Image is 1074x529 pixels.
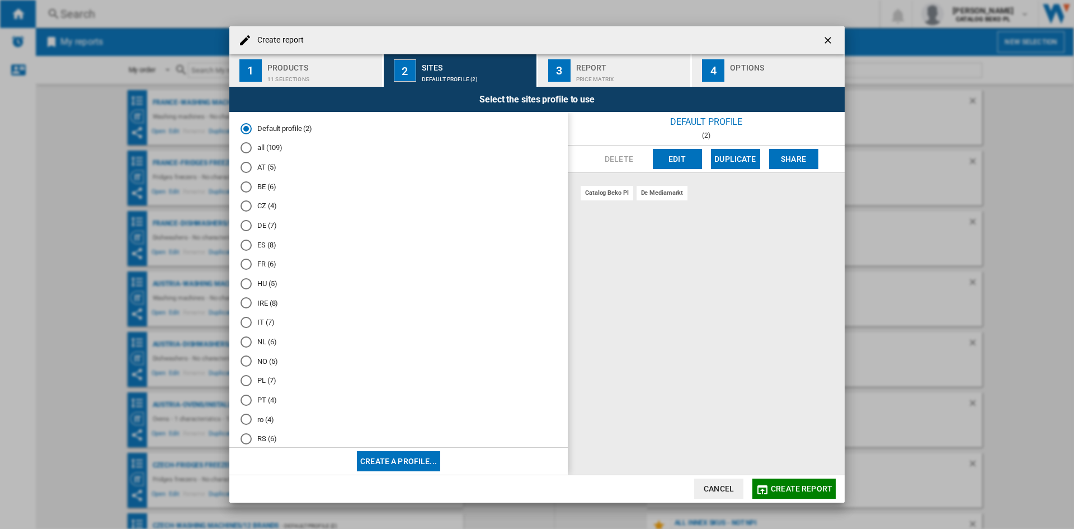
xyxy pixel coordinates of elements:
div: Price Matrix [576,71,686,82]
div: 4 [702,59,724,82]
md-radio-button: NL (6) [241,336,557,347]
md-radio-button: IT (7) [241,317,557,328]
div: de mediamarkt [637,186,688,200]
div: Sites [422,59,532,71]
md-radio-button: Default profile (2) [241,123,557,134]
button: Create report [752,479,836,499]
button: 2 Sites Default profile (2) [384,54,538,87]
md-radio-button: CZ (4) [241,201,557,212]
div: Select the sites profile to use [229,87,845,112]
md-radio-button: IRE (8) [241,298,557,308]
md-radio-button: BE (6) [241,181,557,192]
md-radio-button: NO (5) [241,356,557,367]
span: Create report [771,484,832,493]
md-radio-button: PT (4) [241,395,557,405]
div: Options [730,59,840,71]
button: Cancel [694,479,743,499]
button: Edit [653,149,702,169]
button: 4 Options [692,54,845,87]
div: Default profile (2) [422,71,532,82]
h4: Create report [252,35,304,46]
md-radio-button: FR (6) [241,259,557,270]
button: 3 Report Price Matrix [538,54,692,87]
button: Share [769,149,818,169]
button: 1 Products 11 selections [229,54,383,87]
div: (2) [568,132,845,139]
button: Create a profile... [357,451,440,471]
button: Duplicate [711,149,760,169]
md-radio-button: AT (5) [241,162,557,173]
div: Products [267,59,378,71]
div: Report [576,59,686,71]
button: Delete [595,149,644,169]
div: 2 [394,59,416,82]
md-radio-button: ES (8) [241,240,557,250]
ng-md-icon: getI18NText('BUTTONS.CLOSE_DIALOG') [822,35,836,48]
div: 11 selections [267,71,378,82]
md-radio-button: HU (5) [241,279,557,289]
md-radio-button: DE (7) [241,221,557,231]
div: catalog beko pl [581,186,633,200]
md-radio-button: ro (4) [241,414,557,425]
div: 1 [239,59,262,82]
div: Default profile [568,112,845,132]
md-radio-button: PL (7) [241,376,557,386]
md-radio-button: all (109) [241,143,557,153]
button: getI18NText('BUTTONS.CLOSE_DIALOG') [818,29,840,52]
md-radio-button: RS (6) [241,434,557,444]
div: 3 [548,59,571,82]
